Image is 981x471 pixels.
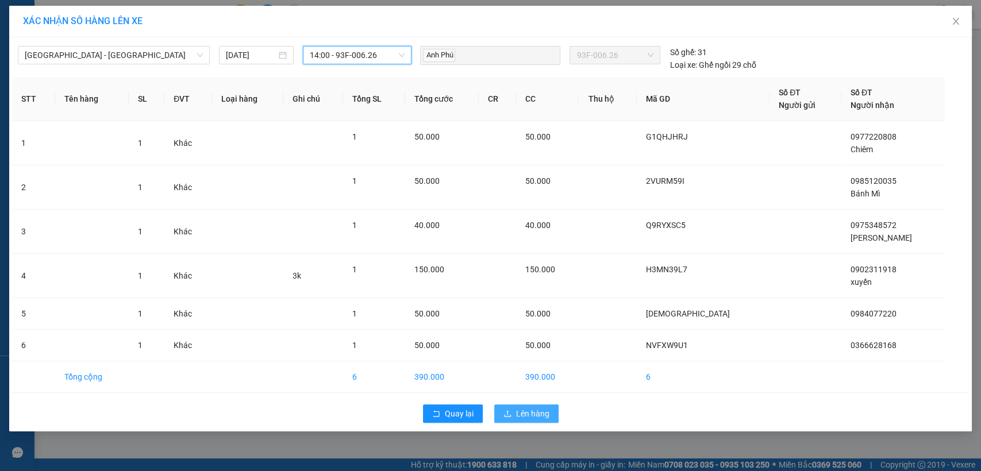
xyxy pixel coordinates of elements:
th: Thu hộ [579,77,636,121]
th: Mã GD [637,77,770,121]
span: 14:00 - 93F-006.26 [310,47,404,64]
span: Loại xe: [670,59,697,71]
span: 0366628168 [851,341,897,350]
span: Số ĐT [779,88,801,97]
span: Lên hàng [516,407,549,420]
td: 6 [637,361,770,393]
td: 390.000 [405,361,479,393]
th: CR [479,77,516,121]
div: 31 [670,46,706,59]
span: 1 [352,265,357,274]
span: Người nhận [851,101,894,110]
span: Anh Phú [423,49,455,62]
span: 50.000 [414,341,440,350]
span: 150.000 [414,265,444,274]
td: Khác [164,254,212,298]
span: 1 [138,138,143,148]
span: Chiêm [851,145,873,154]
button: Close [940,6,972,38]
th: Tổng cước [405,77,479,121]
td: 390.000 [516,361,579,393]
span: NVFXW9U1 [646,341,688,350]
span: 1 [352,176,357,186]
span: close [951,17,960,26]
span: Số ghế: [670,46,695,59]
span: Người gửi [779,101,815,110]
span: 0985120035 [851,176,897,186]
td: Tổng cộng [55,361,128,393]
th: STT [12,77,55,121]
span: 1 [138,271,143,280]
span: Quay lại [445,407,474,420]
td: 4 [12,254,55,298]
span: [PERSON_NAME] [851,233,912,242]
td: 3 [12,210,55,254]
th: CC [516,77,579,121]
span: 1 [138,309,143,318]
span: xuyến [851,277,872,287]
span: upload [503,410,511,419]
th: Ghi chú [283,77,343,121]
span: Q9RYXSC5 [646,221,686,230]
th: Tổng SL [343,77,405,121]
span: Sài Gòn - Lộc Ninh [25,47,203,64]
span: 0984077220 [851,309,897,318]
span: 50.000 [414,132,440,141]
span: 93F-006.26 [576,47,653,64]
span: 40.000 [414,221,440,230]
span: 50.000 [525,309,551,318]
span: 1 [352,221,357,230]
span: 50.000 [414,309,440,318]
span: Bánh Mì [851,189,880,198]
th: Loại hàng [212,77,283,121]
button: rollbackQuay lại [423,404,483,423]
span: G1QHJHRJ [646,132,688,141]
span: 2VURM59I [646,176,684,186]
span: 40.000 [525,221,551,230]
td: 1 [12,121,55,165]
span: 50.000 [525,341,551,350]
span: Số ĐT [851,88,872,97]
td: Khác [164,121,212,165]
td: Khác [164,330,212,361]
span: [DEMOGRAPHIC_DATA] [646,309,730,318]
span: 50.000 [414,176,440,186]
span: 1 [352,341,357,350]
span: H3MN39L7 [646,265,687,274]
div: Ghế ngồi 29 chỗ [670,59,756,71]
span: 0975348572 [851,221,897,230]
span: 1 [352,132,357,141]
td: 2 [12,165,55,210]
span: 150.000 [525,265,555,274]
input: 14/08/2025 [226,49,276,61]
span: 50.000 [525,132,551,141]
span: 3k [293,271,301,280]
td: 6 [343,361,405,393]
td: 6 [12,330,55,361]
span: 1 [352,309,357,318]
th: Tên hàng [55,77,128,121]
span: 50.000 [525,176,551,186]
span: 0977220808 [851,132,897,141]
span: 1 [138,183,143,192]
span: 1 [138,227,143,236]
th: ĐVT [164,77,212,121]
td: Khác [164,298,212,330]
button: uploadLên hàng [494,404,559,423]
span: 1 [138,341,143,350]
td: 5 [12,298,55,330]
span: XÁC NHẬN SỐ HÀNG LÊN XE [23,16,143,26]
th: SL [129,77,164,121]
td: Khác [164,210,212,254]
span: 0902311918 [851,265,897,274]
span: rollback [432,410,440,419]
td: Khác [164,165,212,210]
